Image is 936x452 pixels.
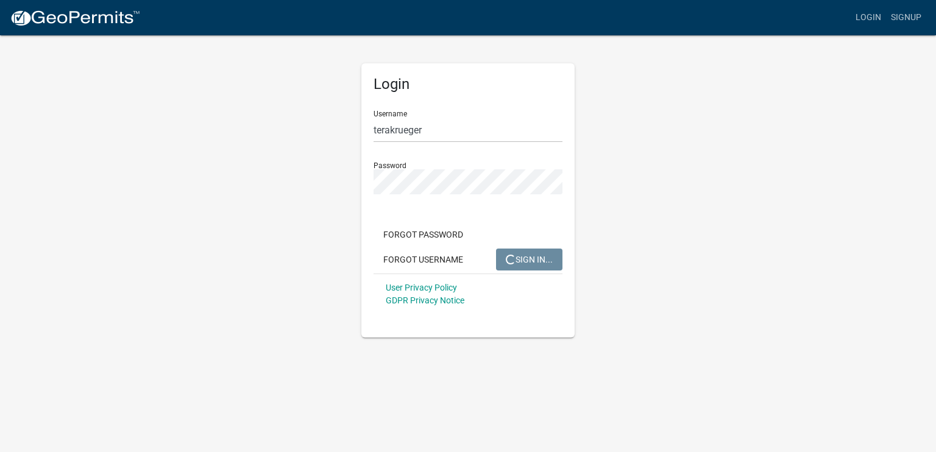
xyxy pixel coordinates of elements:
span: SIGN IN... [506,254,553,264]
a: Signup [886,6,926,29]
a: GDPR Privacy Notice [386,295,464,305]
button: Forgot Username [374,249,473,270]
button: Forgot Password [374,224,473,245]
a: Login [851,6,886,29]
a: User Privacy Policy [386,283,457,292]
h5: Login [374,76,562,93]
button: SIGN IN... [496,249,562,270]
